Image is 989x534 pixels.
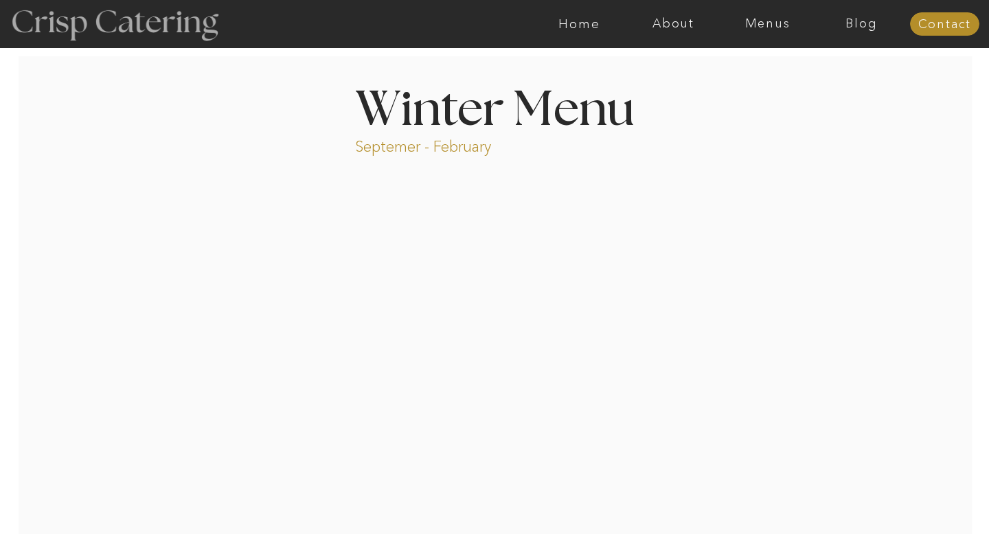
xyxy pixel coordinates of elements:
[532,17,626,31] a: Home
[910,18,979,32] a: Contact
[355,137,544,152] p: Septemer - February
[815,17,909,31] a: Blog
[304,86,685,127] h1: Winter Menu
[626,17,720,31] a: About
[720,17,815,31] a: Menus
